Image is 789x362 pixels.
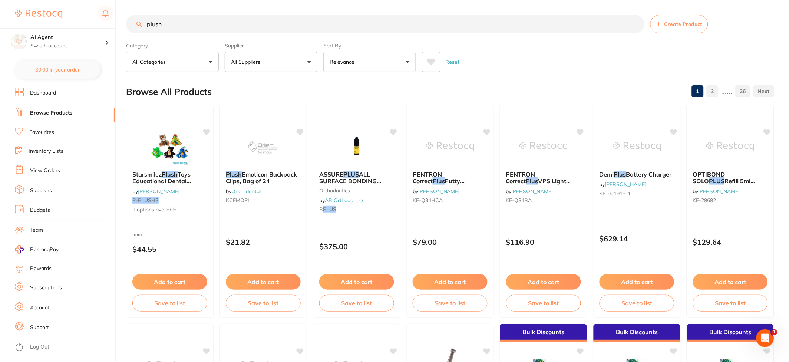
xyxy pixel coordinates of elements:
[15,6,62,23] a: Restocq Logo
[600,171,614,178] span: Demi
[692,84,704,99] a: 1
[506,238,581,246] p: $116.90
[225,42,317,49] label: Supplier
[30,207,50,214] a: Budgets
[126,15,644,33] input: Search Products
[413,188,460,195] span: by
[126,52,219,72] button: All Categories
[15,245,24,254] img: RestocqPay
[132,171,191,192] span: Toys Educational Dental Models Small
[226,238,301,246] p: $21.82
[30,265,52,272] a: Rewards
[132,232,142,237] span: from
[512,188,553,195] a: [PERSON_NAME]
[707,84,719,99] a: 2
[626,171,672,178] span: Battery Charger
[325,197,364,204] a: AB Orthodontics
[226,171,301,185] b: Plush Emoticon Backpack Clips, Bag of 24
[319,171,343,178] span: ASSURE
[319,295,394,311] button: Save to list
[526,177,538,185] em: Plus
[138,188,179,195] a: [PERSON_NAME]
[226,171,242,178] em: Plush
[506,295,581,311] button: Save to list
[319,206,323,213] span: R
[650,15,708,33] button: Create Product
[132,171,162,178] span: Starsmilez
[319,197,364,204] span: by
[11,34,26,49] img: AI Agent
[433,177,445,185] em: Plus
[736,84,750,99] a: 26
[506,274,581,290] button: Add to cart
[600,274,674,290] button: Add to cart
[333,128,381,165] img: ASSURE PLUS ALL SURFACE BONDING RESIN 6CC
[506,197,532,204] span: KE-Q34BA
[226,274,301,290] button: Add to cart
[323,52,416,72] button: Relevance
[29,148,63,155] a: Inventory Lists
[594,324,680,342] div: Bulk Discounts
[600,181,647,188] span: by
[132,274,207,290] button: Add to cart
[605,181,647,188] a: [PERSON_NAME]
[30,284,62,292] a: Subscriptions
[506,177,577,198] span: VPS Light Body 50ml x 4 Carts & 16 Tips
[30,89,56,97] a: Dashboard
[506,188,553,195] span: by
[132,188,179,195] span: by
[413,197,443,204] span: KE-Q34HCA
[709,177,725,185] em: PLUS
[319,188,394,194] small: orthodontics
[30,304,50,312] a: Account
[693,177,755,191] span: Refill 5ml Bottle
[319,171,381,192] span: ALL SURFACE BONDING RESIN 6CC
[226,188,261,195] span: by
[426,128,474,165] img: PENTRON Correct Plus Putty Berry 230mlCatalyst 230ml Base
[600,295,674,311] button: Save to list
[413,238,488,246] p: $79.00
[132,197,159,204] em: P-PLUSHS
[30,187,52,194] a: Suppliers
[132,58,169,66] p: All Categories
[756,329,774,347] iframe: Intercom live chat
[132,206,207,214] span: 1 options available
[323,206,336,213] em: PLUS
[693,197,716,204] span: KE-29692
[29,129,54,136] a: Favourites
[600,190,631,197] span: KE-921919-1
[231,188,261,195] a: Orien dental
[30,42,105,50] p: Switch account
[30,34,105,41] h4: AI Agent
[126,87,212,97] h2: Browse All Products
[132,245,207,253] p: $44.55
[319,171,394,185] b: ASSURE PLUS ALL SURFACE BONDING RESIN 6CC
[506,171,581,185] b: PENTRON Correct Plus VPS Light Body 50ml x 4 Carts & 16 Tips
[693,274,768,290] button: Add to cart
[614,171,626,178] em: Plus
[343,171,359,178] em: PLUS
[664,21,702,27] span: Create Product
[146,128,194,165] img: Starsmilez Plush Toys Educational Dental Models Small
[519,128,568,165] img: PENTRON Correct Plus VPS Light Body 50ml x 4 Carts & 16 Tips
[600,234,674,243] p: $629.14
[15,245,59,254] a: RestocqPay
[413,295,488,311] button: Save to list
[319,242,394,251] p: $375.00
[30,167,60,174] a: View Orders
[443,52,462,72] button: Reset
[239,128,287,165] img: Plush Emoticon Backpack Clips, Bag of 24
[319,274,394,290] button: Add to cart
[330,58,357,66] p: Relevance
[30,343,49,351] a: Log Out
[30,246,59,253] span: RestocqPay
[126,42,219,49] label: Category
[413,274,488,290] button: Add to cart
[15,61,100,79] button: $0.00 in your order
[323,42,416,49] label: Sort By
[506,171,535,185] span: PENTRON Correct
[500,324,587,342] div: Bulk Discounts
[15,10,62,19] img: Restocq Logo
[225,52,317,72] button: All Suppliers
[693,171,768,185] b: OPTIBOND SOLO PLUS Refill 5ml Bottle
